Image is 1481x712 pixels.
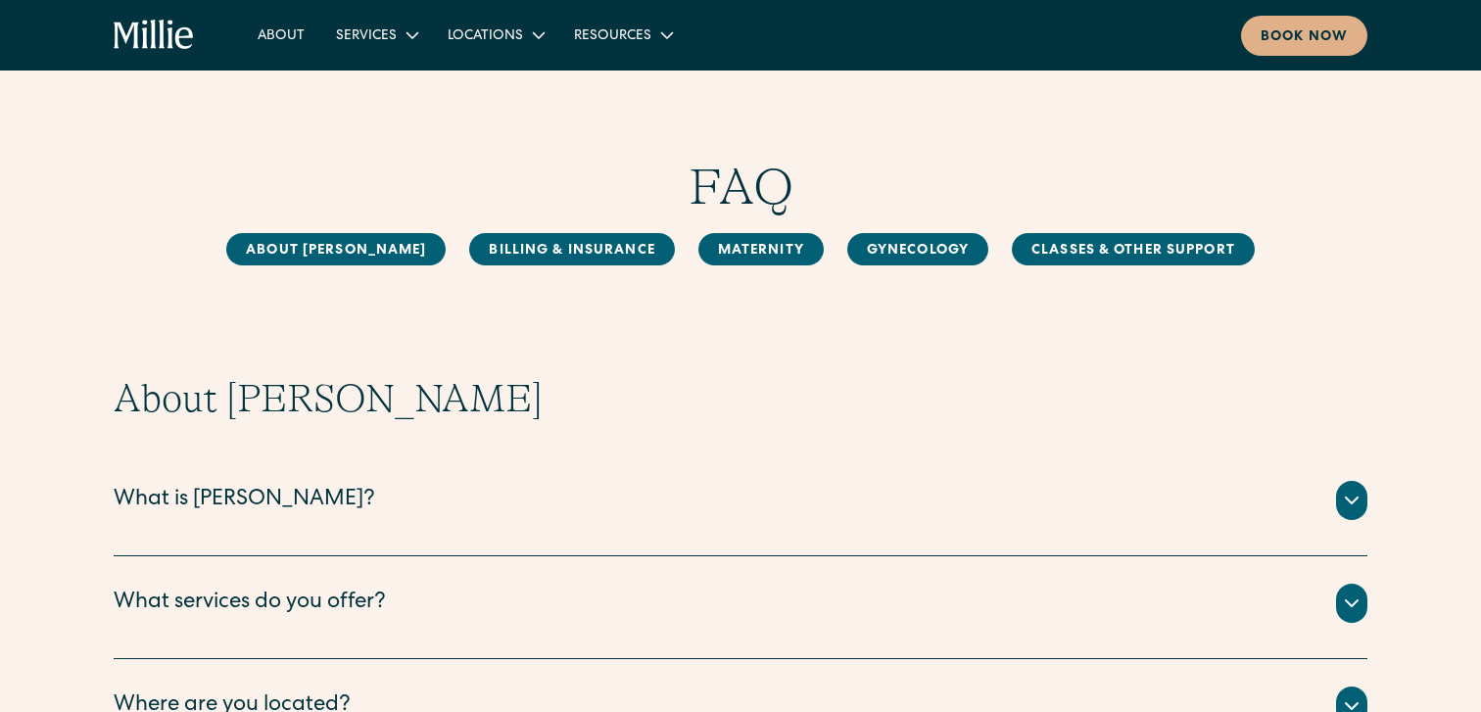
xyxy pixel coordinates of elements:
h1: FAQ [114,157,1367,217]
div: Services [320,19,432,51]
div: Services [336,26,397,47]
div: What is [PERSON_NAME]? [114,485,375,517]
div: What services do you offer? [114,588,386,620]
a: Billing & Insurance [469,233,674,265]
div: Book now [1261,27,1348,48]
a: Gynecology [847,233,988,265]
a: About [PERSON_NAME] [226,233,446,265]
a: Book now [1241,16,1367,56]
div: Locations [432,19,558,51]
h2: About [PERSON_NAME] [114,375,1367,422]
a: home [114,20,195,51]
div: Resources [574,26,651,47]
a: MAternity [698,233,824,265]
div: Locations [448,26,523,47]
div: Resources [558,19,687,51]
a: Classes & Other Support [1012,233,1255,265]
a: About [242,19,320,51]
